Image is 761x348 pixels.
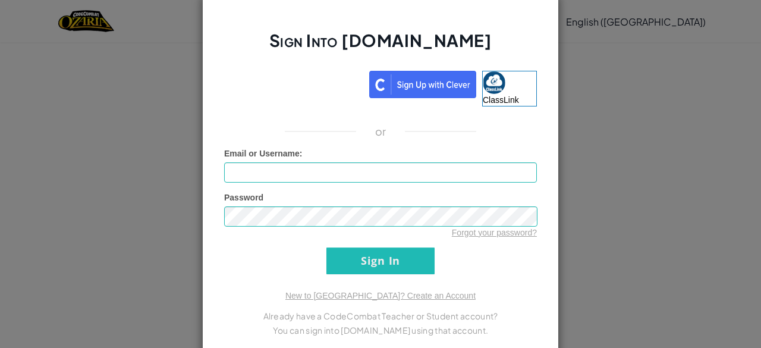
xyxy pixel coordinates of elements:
[369,71,476,98] img: clever_sso_button@2x.png
[224,193,263,202] span: Password
[224,323,537,337] p: You can sign into [DOMAIN_NAME] using that account.
[285,291,476,300] a: New to [GEOGRAPHIC_DATA]? Create an Account
[224,309,537,323] p: Already have a CodeCombat Teacher or Student account?
[483,71,505,94] img: classlink-logo-small.png
[224,148,303,159] label: :
[483,95,519,105] span: ClassLink
[326,247,435,274] input: Sign In
[375,124,386,139] p: or
[224,149,300,158] span: Email or Username
[224,29,537,64] h2: Sign Into [DOMAIN_NAME]
[218,70,369,96] iframe: Sign in with Google Button
[452,228,537,237] a: Forgot your password?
